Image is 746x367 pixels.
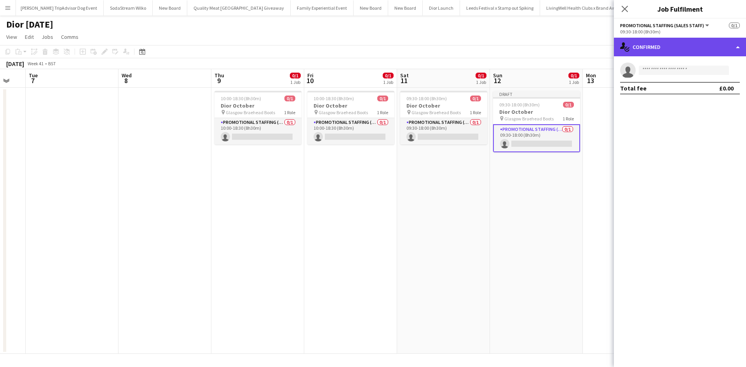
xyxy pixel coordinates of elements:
span: 8 [120,76,132,85]
a: Comms [58,32,82,42]
span: 09:30-18:00 (8h30m) [406,96,447,101]
h3: Job Fulfilment [614,4,746,14]
span: 0/1 [568,73,579,78]
span: View [6,33,17,40]
span: 1 Role [563,116,574,122]
div: 1 Job [569,79,579,85]
h1: Dior [DATE] [6,19,53,30]
button: Family Experiential Event [291,0,354,16]
app-card-role: Promotional Staffing (Sales Staff)0/110:00-18:30 (8h30m) [214,118,302,144]
span: Mon [586,72,596,79]
span: 1 Role [470,110,481,115]
span: 0/1 [563,102,574,108]
button: LivingWell Health Clubs x Brand Awareness [540,0,638,16]
span: Glasgow Braehead Boots [226,110,275,115]
span: Glasgow Braehead Boots [504,116,554,122]
span: Week 41 [26,61,45,66]
app-job-card: 09:30-18:00 (8h30m)0/1Dior October Glasgow Braehead Boots1 RolePromotional Staffing (Sales Staff)... [400,91,487,144]
app-job-card: Draft09:30-18:00 (8h30m)0/1Dior October Glasgow Braehead Boots1 RolePromotional Staffing (Sales S... [493,91,580,152]
h3: Dior October [400,102,487,109]
app-card-role: Promotional Staffing (Sales Staff)0/110:00-18:30 (8h30m) [307,118,394,144]
span: 10 [306,76,314,85]
div: £0.00 [719,84,734,92]
div: Total fee [620,84,647,92]
span: 1 Role [377,110,388,115]
span: 0/1 [729,23,740,28]
span: Jobs [42,33,53,40]
button: [PERSON_NAME] TripAdvisor Dog Event [14,0,104,16]
span: Tue [29,72,38,79]
app-job-card: 10:00-18:30 (8h30m)0/1Dior October Glasgow Braehead Boots1 RolePromotional Staffing (Sales Staff)... [307,91,394,144]
span: Wed [122,72,132,79]
span: 0/1 [290,73,301,78]
span: 7 [28,76,38,85]
span: Glasgow Braehead Boots [319,110,368,115]
span: Comms [61,33,78,40]
app-card-role: Promotional Staffing (Sales Staff)0/109:30-18:00 (8h30m) [493,124,580,152]
span: 0/1 [383,73,394,78]
span: 10:00-18:30 (8h30m) [314,96,354,101]
span: Sun [493,72,502,79]
div: 09:30-18:00 (8h30m) [620,29,740,35]
div: [DATE] [6,60,24,68]
app-job-card: 10:00-18:30 (8h30m)0/1Dior October Glasgow Braehead Boots1 RolePromotional Staffing (Sales Staff)... [214,91,302,144]
a: View [3,32,20,42]
span: 0/1 [284,96,295,101]
div: 1 Job [290,79,300,85]
span: 12 [492,76,502,85]
span: Sat [400,72,409,79]
button: New Board [388,0,423,16]
button: Dior Launch [423,0,460,16]
div: 1 Job [383,79,393,85]
span: 9 [213,76,224,85]
div: Confirmed [614,38,746,56]
a: Jobs [38,32,56,42]
span: Promotional Staffing (Sales Staff) [620,23,704,28]
span: 1 Role [284,110,295,115]
span: 0/1 [377,96,388,101]
div: Draft [493,91,580,97]
span: 11 [399,76,409,85]
button: Quality Meat [GEOGRAPHIC_DATA] Giveaway [187,0,291,16]
button: Promotional Staffing (Sales Staff) [620,23,710,28]
span: 0/1 [476,73,486,78]
span: Glasgow Braehead Boots [411,110,461,115]
app-card-role: Promotional Staffing (Sales Staff)0/109:30-18:00 (8h30m) [400,118,487,144]
span: 09:30-18:00 (8h30m) [499,102,540,108]
button: Leeds Festival x Stamp out Spiking [460,0,540,16]
div: BST [48,61,56,66]
h3: Dior October [493,108,580,115]
button: SodaStream Wilko [104,0,153,16]
span: Fri [307,72,314,79]
span: 0/1 [470,96,481,101]
div: 1 Job [476,79,486,85]
a: Edit [22,32,37,42]
h3: Dior October [307,102,394,109]
button: New Board [153,0,187,16]
h3: Dior October [214,102,302,109]
span: Thu [214,72,224,79]
span: 10:00-18:30 (8h30m) [221,96,261,101]
button: New Board [354,0,388,16]
span: 13 [585,76,596,85]
span: Edit [25,33,34,40]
